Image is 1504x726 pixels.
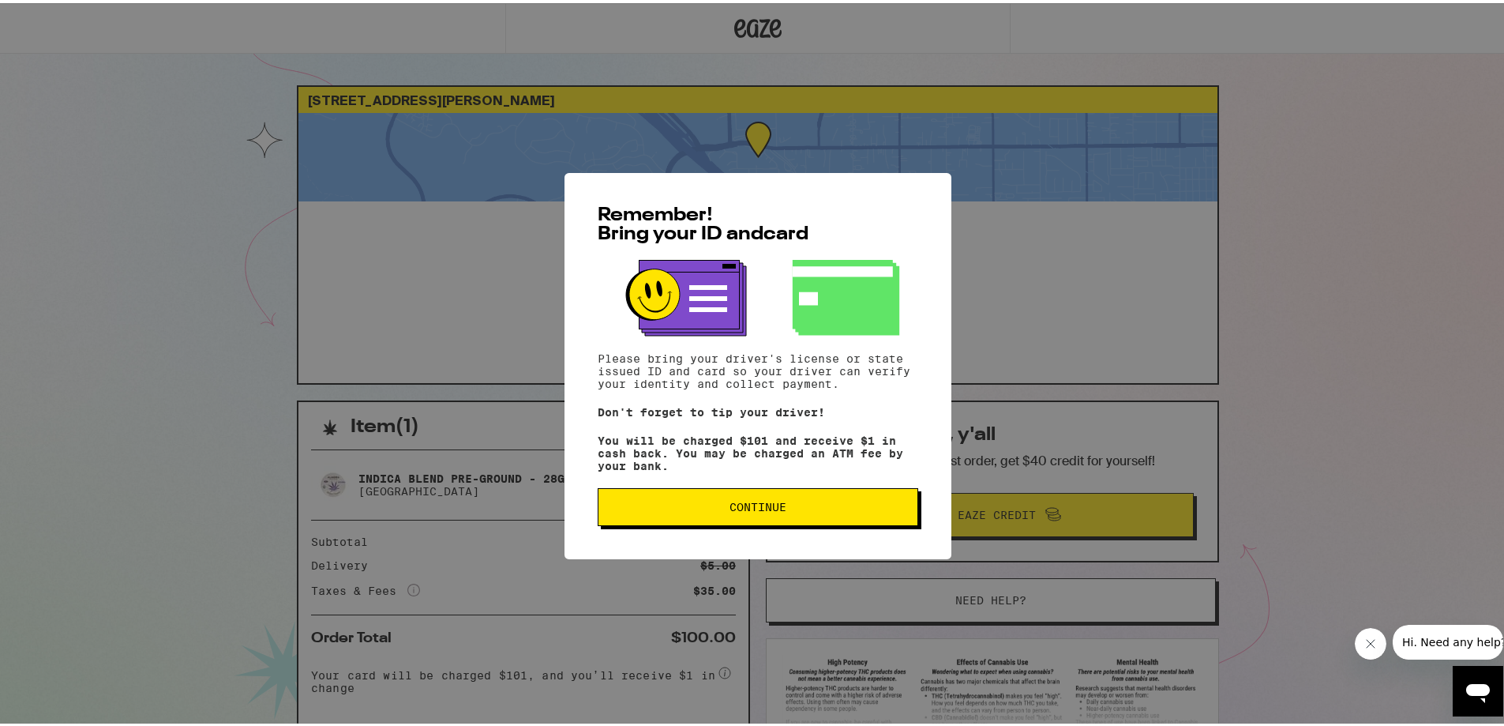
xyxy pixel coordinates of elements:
[598,403,918,416] p: Don't forget to tip your driver!
[1453,663,1503,713] iframe: Button to launch messaging window
[729,498,786,510] span: Continue
[598,431,918,469] p: You will be charged $101 and receive $1 in cash back. You may be charged an ATM fee by your bank.
[1393,622,1503,656] iframe: Message from company
[598,485,918,523] button: Continue
[1355,625,1386,656] iframe: Close message
[598,349,918,387] p: Please bring your driver's license or state issued ID and card so your driver can verify your ide...
[9,11,114,24] span: Hi. Need any help?
[598,203,808,241] span: Remember! Bring your ID and card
